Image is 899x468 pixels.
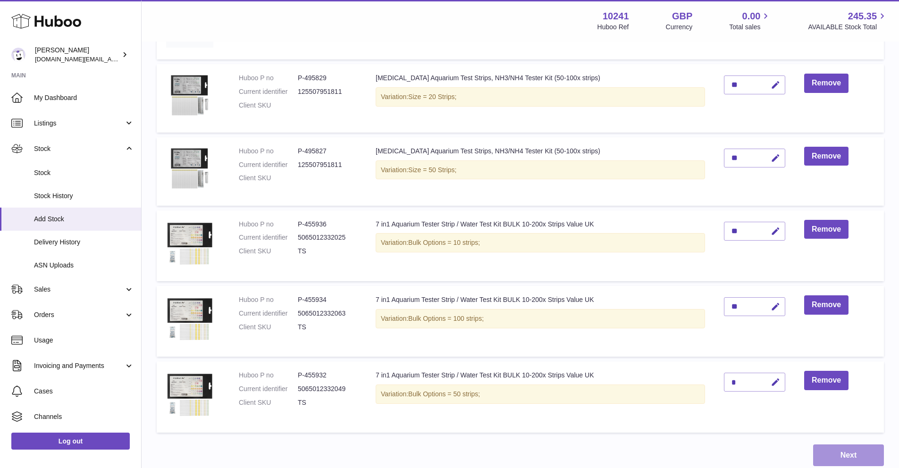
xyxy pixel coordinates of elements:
[808,10,888,32] a: 245.35 AVAILABLE Stock Total
[804,295,849,315] button: Remove
[804,220,849,239] button: Remove
[34,238,134,247] span: Delivery History
[366,286,714,357] td: 7 in1 Aquarium Tester Strip / Water Test Kit BULK 10-200x Strips Value UK
[166,74,213,121] img: Ammonia Aquarium Test Strips, NH3/NH4 Tester Kit (50-100x strips)
[808,23,888,32] span: AVAILABLE Stock Total
[729,10,771,32] a: 0.00 Total sales
[166,371,213,420] img: 7 in1 Aquarium Tester Strip / Water Test Kit BULK 10-200x Strips Value UK
[298,160,357,169] dd: 125507951811
[298,147,357,156] dd: P-495827
[603,10,629,23] strong: 10241
[239,147,298,156] dt: Huboo P no
[239,87,298,96] dt: Current identifier
[34,412,134,421] span: Channels
[742,10,761,23] span: 0.00
[34,361,124,370] span: Invoicing and Payments
[239,233,298,242] dt: Current identifier
[666,23,693,32] div: Currency
[298,233,357,242] dd: 5065012332025
[672,10,692,23] strong: GBP
[813,444,884,467] button: Next
[239,371,298,380] dt: Huboo P no
[34,119,124,128] span: Listings
[166,147,213,194] img: Ammonia Aquarium Test Strips, NH3/NH4 Tester Kit (50-100x strips)
[11,48,25,62] img: londonaquatics.online@gmail.com
[239,160,298,169] dt: Current identifier
[298,87,357,96] dd: 125507951811
[804,147,849,166] button: Remove
[34,310,124,319] span: Orders
[34,285,124,294] span: Sales
[35,46,120,64] div: [PERSON_NAME]
[239,295,298,304] dt: Huboo P no
[298,247,357,256] dd: TS
[239,174,298,183] dt: Client SKU
[34,336,134,345] span: Usage
[166,220,213,269] img: 7 in1 Aquarium Tester Strip / Water Test Kit BULK 10-200x Strips Value UK
[34,144,124,153] span: Stock
[366,137,714,206] td: [MEDICAL_DATA] Aquarium Test Strips, NH3/NH4 Tester Kit (50-100x strips)
[804,371,849,390] button: Remove
[376,160,705,180] div: Variation:
[298,398,357,407] dd: TS
[376,309,705,328] div: Variation:
[239,309,298,318] dt: Current identifier
[166,295,213,345] img: 7 in1 Aquarium Tester Strip / Water Test Kit BULK 10-200x Strips Value UK
[298,295,357,304] dd: P-455934
[239,247,298,256] dt: Client SKU
[848,10,877,23] span: 245.35
[804,74,849,93] button: Remove
[34,168,134,177] span: Stock
[34,215,134,224] span: Add Stock
[376,384,705,404] div: Variation:
[239,323,298,332] dt: Client SKU
[35,55,188,63] span: [DOMAIN_NAME][EMAIL_ADDRESS][DOMAIN_NAME]
[366,64,714,133] td: [MEDICAL_DATA] Aquarium Test Strips, NH3/NH4 Tester Kit (50-100x strips)
[34,387,134,396] span: Cases
[408,166,456,174] span: Size = 50 Strips;
[239,101,298,110] dt: Client SKU
[34,192,134,201] span: Stock History
[298,323,357,332] dd: TS
[408,390,480,398] span: Bulk Options = 50 strips;
[408,93,456,100] span: Size = 20 Strips;
[376,233,705,252] div: Variation:
[239,220,298,229] dt: Huboo P no
[11,433,130,450] a: Log out
[239,74,298,83] dt: Huboo P no
[408,239,480,246] span: Bulk Options = 10 strips;
[408,315,484,322] span: Bulk Options = 100 strips;
[34,93,134,102] span: My Dashboard
[34,261,134,270] span: ASN Uploads
[298,384,357,393] dd: 5065012332049
[298,371,357,380] dd: P-455932
[298,74,357,83] dd: P-495829
[376,87,705,107] div: Variation:
[729,23,771,32] span: Total sales
[298,220,357,229] dd: P-455936
[597,23,629,32] div: Huboo Ref
[366,210,714,281] td: 7 in1 Aquarium Tester Strip / Water Test Kit BULK 10-200x Strips Value UK
[366,361,714,432] td: 7 in1 Aquarium Tester Strip / Water Test Kit BULK 10-200x Strips Value UK
[298,309,357,318] dd: 5065012332063
[239,384,298,393] dt: Current identifier
[239,398,298,407] dt: Client SKU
